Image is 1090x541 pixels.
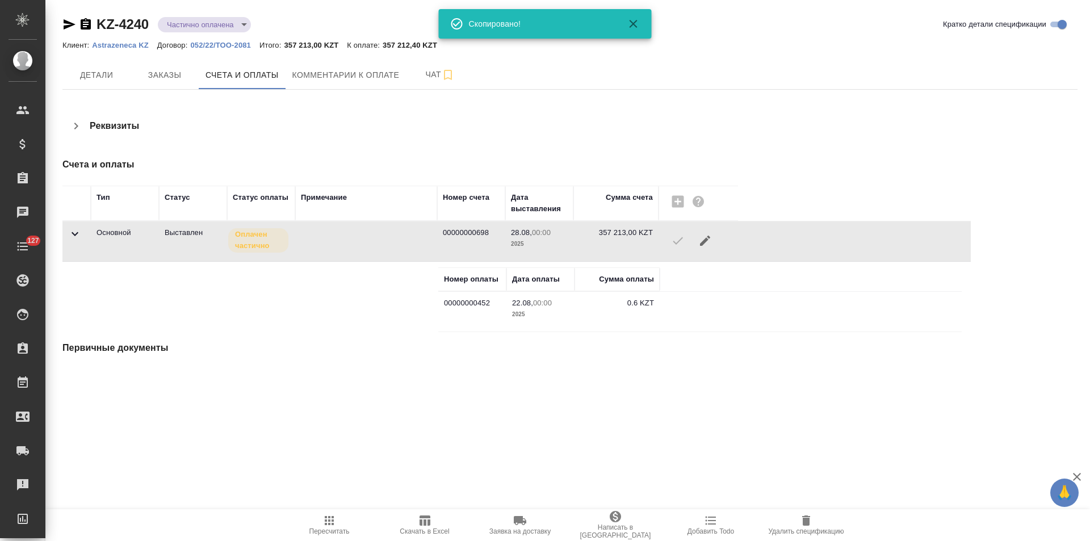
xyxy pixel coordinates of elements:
[190,40,259,49] a: 052/22/ТОО-2081
[3,232,43,261] a: 127
[158,17,251,32] div: Частично оплачена
[301,192,347,203] div: Примечание
[157,41,191,49] p: Договор:
[691,227,719,254] button: Редактировать
[573,221,659,261] td: 357 213,00 KZT
[79,18,93,31] button: Скопировать ссылку
[606,192,653,203] div: Сумма счета
[441,68,455,82] svg: Подписаться
[69,68,124,82] span: Детали
[97,192,110,203] div: Тип
[943,19,1046,30] span: Кратко детали спецификации
[68,234,82,242] span: Toggle Row Expanded
[20,235,46,246] span: 127
[511,192,568,215] div: Дата выставления
[62,341,739,355] h4: Первичные документы
[137,68,192,82] span: Заказы
[444,274,498,285] div: Номер оплаты
[413,68,467,82] span: Чат
[163,20,237,30] button: Частично оплачена
[62,41,92,49] p: Клиент:
[575,292,660,332] td: 0.6 KZT
[511,238,568,250] p: 2025
[206,68,279,82] span: Счета и оплаты
[97,16,149,32] a: KZ-4240
[533,299,552,307] p: 00:00
[512,299,533,307] p: 22.08,
[512,274,560,285] div: Дата оплаты
[512,309,569,320] p: 2025
[347,41,383,49] p: К оплате:
[92,40,157,49] a: Astrazeneca KZ
[62,18,76,31] button: Скопировать ссылку для ЯМессенджера
[92,41,157,49] p: Astrazeneca KZ
[284,41,347,49] p: 357 213,00 KZT
[1055,481,1074,505] span: 🙏
[190,41,259,49] p: 052/22/ТОО-2081
[259,41,284,49] p: Итого:
[91,221,159,261] td: Основной
[165,192,190,203] div: Статус
[437,221,505,261] td: 00000000698
[469,18,611,30] div: Скопировано!
[1050,479,1079,507] button: 🙏
[438,292,506,332] td: 00000000452
[511,228,532,237] p: 28.08,
[383,41,446,49] p: 357 212,40 KZT
[443,192,489,203] div: Номер счета
[165,227,221,238] p: Все изменения в спецификации заблокированы
[599,274,654,285] div: Сумма оплаты
[292,68,400,82] span: Комментарии к оплате
[532,228,551,237] p: 00:00
[235,229,282,251] p: Оплачен частично
[62,158,739,171] h4: Счета и оплаты
[620,17,647,31] button: Закрыть
[233,192,288,203] div: Статус оплаты
[90,119,139,133] h4: Реквизиты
